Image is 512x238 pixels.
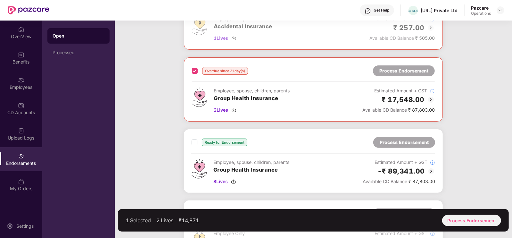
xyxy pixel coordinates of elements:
div: ₹ 87,803.00 [362,106,435,114]
div: 2 Lives [156,217,173,224]
span: 8 Lives [213,178,228,185]
img: svg+xml;base64,PHN2ZyBpZD0iRW5kb3JzZW1lbnRzIiB4bWxucz0iaHR0cDovL3d3dy53My5vcmcvMjAwMC9zdmciIHdpZH... [18,153,24,159]
div: Employee, spouse, children, parents [214,87,290,94]
div: Open [53,33,104,39]
span: Available CD Balance [362,107,407,113]
div: Operations [471,11,491,16]
img: svg+xml;base64,PHN2ZyBpZD0iSGVscC0zMngzMiIgeG1sbnM9Imh0dHA6Ly93d3cudzMub3JnLzIwMDAvc3ZnIiB3aWR0aD... [365,8,371,14]
div: ₹14,871 [179,217,199,224]
img: svg+xml;base64,PHN2ZyBpZD0iQmVuZWZpdHMiIHhtbG5zPSJodHRwOi8vd3d3LnczLm9yZy8yMDAwL3N2ZyIgd2lkdGg9Ij... [18,52,24,58]
img: svg+xml;base64,PHN2ZyBpZD0iRG93bmxvYWQtMzJ4MzIiIHhtbG5zPSJodHRwOi8vd3d3LnczLm9yZy8yMDAwL3N2ZyIgd2... [231,179,236,184]
div: Estimated Amount + GST [362,87,435,94]
div: Process Endorsement [379,67,428,74]
h2: ₹ 17,548.00 [382,94,425,105]
div: Get Help [374,8,389,13]
div: Estimated Amount + GST [363,159,435,166]
img: svg+xml;base64,PHN2ZyB4bWxucz0iaHR0cDovL3d3dy53My5vcmcvMjAwMC9zdmciIHdpZHRoPSI0Ny43MTQiIGhlaWdodD... [192,87,207,107]
img: svg+xml;base64,PHN2ZyBpZD0iQmFjay0yMHgyMCIgeG1sbnM9Imh0dHA6Ly93d3cudzMub3JnLzIwMDAvc3ZnIiB3aWR0aD... [427,167,435,175]
img: svg+xml;base64,PHN2ZyBpZD0iRHJvcGRvd24tMzJ4MzIiIHhtbG5zPSJodHRwOi8vd3d3LnczLm9yZy8yMDAwL3N2ZyIgd2... [498,8,503,13]
img: svg+xml;base64,PHN2ZyBpZD0iU2V0dGluZy0yMHgyMCIgeG1sbnM9Imh0dHA6Ly93d3cudzMub3JnLzIwMDAvc3ZnIiB3aW... [7,223,13,229]
h3: Group Health Insurance [213,166,289,174]
img: svg+xml;base64,PHN2ZyBpZD0iRG93bmxvYWQtMzJ4MzIiIHhtbG5zPSJodHRwOi8vd3d3LnczLm9yZy8yMDAwL3N2ZyIgd2... [231,107,236,113]
h2: -₹ 89,341.00 [377,166,425,176]
span: Available CD Balance [363,179,407,184]
img: svg+xml;base64,PHN2ZyBpZD0iQmFjay0yMHgyMCIgeG1sbnM9Imh0dHA6Ly93d3cudzMub3JnLzIwMDAvc3ZnIiB3aWR0aD... [427,96,435,104]
div: Settings [14,223,36,229]
div: Overdue since 31 day(s) [202,67,248,75]
div: Process Endorsement [380,139,429,146]
img: svg+xml;base64,PHN2ZyBpZD0iTXlfT3JkZXJzIiBkYXRhLW5hbWU9Ik15IE9yZGVycyIgeG1sbnM9Imh0dHA6Ly93d3cudz... [18,178,24,185]
span: 2 Lives [214,106,228,114]
img: svg+xml;base64,PHN2ZyBpZD0iVXBsb2FkX0xvZ3MiIGRhdGEtbmFtZT0iVXBsb2FkIExvZ3MiIHhtbG5zPSJodHRwOi8vd3... [18,128,24,134]
img: svg+xml;base64,PHN2ZyBpZD0iRW1wbG95ZWVzIiB4bWxucz0iaHR0cDovL3d3dy53My5vcmcvMjAwMC9zdmciIHdpZHRoPS... [18,77,24,83]
img: svg+xml;base64,PHN2ZyBpZD0iSW5mb18tXzMyeDMyIiBkYXRhLW5hbWU9IkluZm8gLSAzMngzMiIgeG1sbnM9Imh0dHA6Ly... [430,160,435,165]
div: Process Endorsement [442,215,501,226]
div: 1 Selected [126,217,151,224]
img: svg+xml;base64,PHN2ZyBpZD0iSW5mb18tXzMyeDMyIiBkYXRhLW5hbWU9IkluZm8gLSAzMngzMiIgeG1sbnM9Imh0dHA6Ly... [430,89,435,94]
div: Ready for Endorsement [202,139,247,146]
div: Processed [53,50,104,55]
div: Employee, spouse, children, parents [213,159,289,166]
h3: Group Health Insurance [214,94,290,103]
img: svg+xml;base64,PHN2ZyBpZD0iQ0RfQWNjb3VudHMiIGRhdGEtbmFtZT0iQ0QgQWNjb3VudHMiIHhtbG5zPSJodHRwOi8vd3... [18,102,24,109]
img: New Pazcare Logo [8,6,49,14]
img: NEEDL%20LOGO.png [409,10,418,12]
div: [URL] Private Ltd [421,7,458,13]
img: svg+xml;base64,PHN2ZyBpZD0iSG9tZSIgeG1sbnM9Imh0dHA6Ly93d3cudzMub3JnLzIwMDAvc3ZnIiB3aWR0aD0iMjAiIG... [18,26,24,33]
img: svg+xml;base64,PHN2ZyB4bWxucz0iaHR0cDovL3d3dy53My5vcmcvMjAwMC9zdmciIHdpZHRoPSI0Ny43MTQiIGhlaWdodD... [192,159,207,179]
div: Pazcare [471,5,491,11]
div: ₹ 87,803.00 [363,178,435,185]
